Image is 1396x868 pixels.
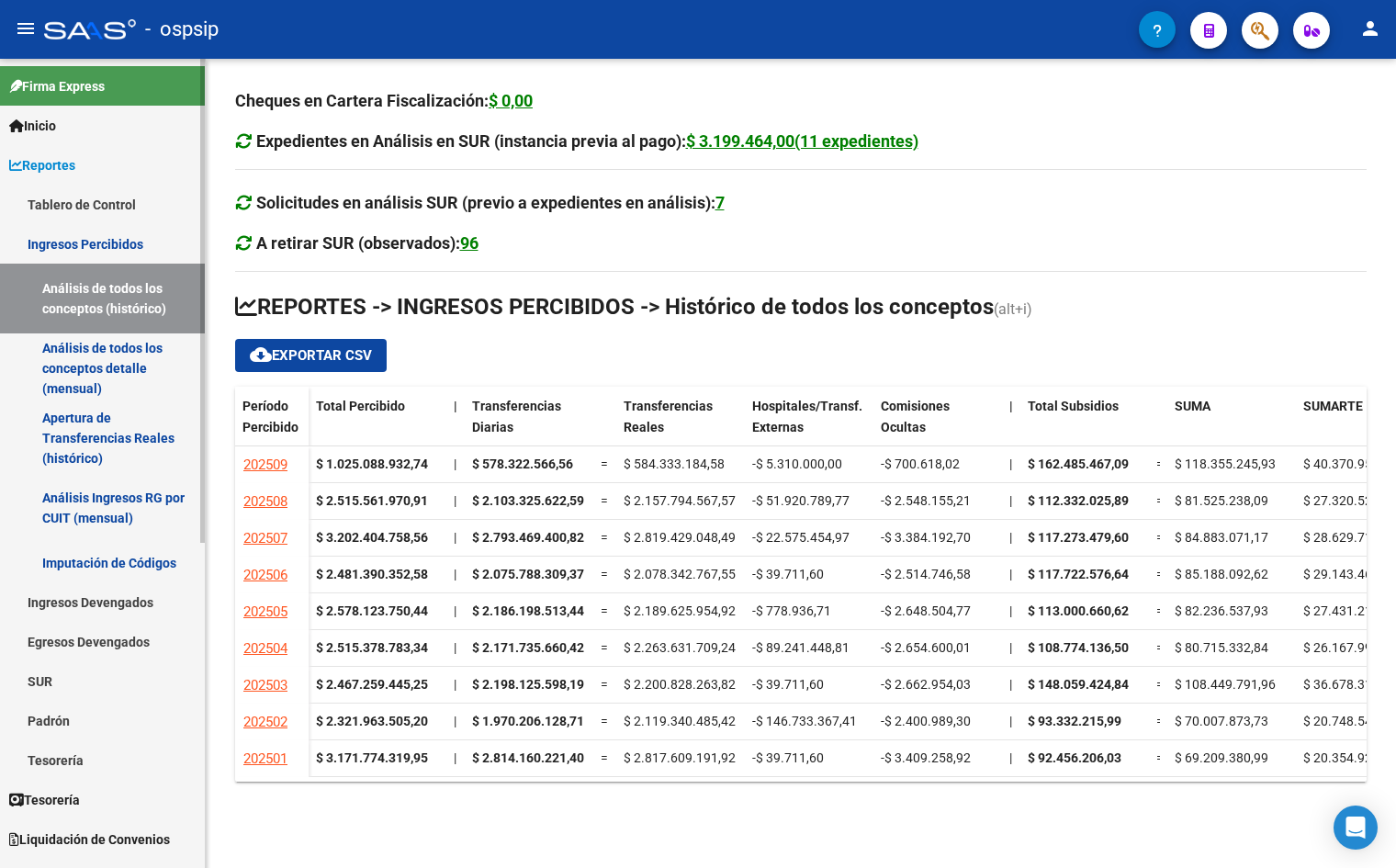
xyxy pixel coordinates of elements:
span: $ 2.198.125.598,19 [472,677,584,692]
span: $ 2.157.794.567,57 [624,493,736,508]
span: $ 2.817.609.191,92 [624,750,736,765]
span: (alt+i) [994,300,1032,318]
span: $ 2.793.469.400,82 [472,530,584,545]
span: -$ 39.711,60 [752,750,824,765]
span: = [601,750,608,765]
span: $ 578.322.566,56 [472,457,573,471]
span: $ 81.525.238,09 [1175,493,1268,508]
span: $ 1.970.206.128,71 [472,714,584,728]
span: -$ 3.409.258,92 [881,750,971,765]
span: = [601,493,608,508]
span: 202505 [243,603,287,620]
span: $ 2.819.429.048,49 [624,530,736,545]
span: Reportes [9,155,75,175]
span: 202507 [243,530,287,547]
span: 202506 [243,567,287,583]
strong: $ 3.171.774.319,95 [316,750,428,765]
strong: $ 2.321.963.505,20 [316,714,428,728]
datatable-header-cell: Transferencias Reales [616,387,745,464]
div: $ 3.199.464,00(11 expedientes) [686,129,918,154]
span: = [1156,567,1164,581]
span: = [1156,530,1164,545]
span: -$ 146.733.367,41 [752,714,857,728]
span: = [601,640,608,655]
datatable-header-cell: | [1002,387,1020,464]
span: | [454,714,456,728]
span: Liquidación de Convenios [9,829,170,850]
span: $ 85.188.092,62 [1175,567,1268,581]
div: 96 [460,231,478,256]
span: $ 108.774.136,50 [1028,640,1129,655]
strong: $ 2.515.378.783,34 [316,640,428,655]
span: Comisiones Ocultas [881,399,950,434]
span: | [1009,750,1012,765]
span: | [1009,603,1012,618]
strong: Solicitudes en análisis SUR (previo a expedientes en análisis): [256,193,725,212]
span: = [1156,677,1164,692]
span: Total Subsidios [1028,399,1119,413]
span: Transferencias Reales [624,399,713,434]
span: Hospitales/Transf. Externas [752,399,862,434]
span: Exportar CSV [250,347,372,364]
strong: Expedientes en Análisis en SUR (instancia previa al pago): [256,131,918,151]
span: $ 2.119.340.485,42 [624,714,736,728]
span: $ 117.722.576,64 [1028,567,1129,581]
span: -$ 2.662.954,03 [881,677,971,692]
span: | [454,493,456,508]
span: $ 2.200.828.263,82 [624,677,736,692]
span: -$ 39.711,60 [752,567,824,581]
span: | [454,530,456,545]
span: = [601,677,608,692]
strong: A retirar SUR (observados): [256,233,478,253]
span: -$ 2.548.155,21 [881,493,971,508]
strong: Cheques en Cartera Fiscalización: [235,91,533,110]
span: -$ 778.936,71 [752,603,831,618]
strong: $ 2.578.123.750,44 [316,603,428,618]
span: | [1009,677,1012,692]
mat-icon: cloud_download [250,344,272,366]
span: $ 118.355.245,93 [1175,457,1276,471]
span: $ 84.883.071,17 [1175,530,1268,545]
datatable-header-cell: Total Percibido [309,387,446,464]
span: | [1009,714,1012,728]
span: | [1009,457,1012,471]
span: Período Percibido [242,399,298,434]
span: Inicio [9,116,56,136]
span: 202502 [243,714,287,730]
span: | [1009,530,1012,545]
span: = [601,714,608,728]
span: Total Percibido [316,399,405,413]
span: = [1156,640,1164,655]
span: $ 112.332.025,89 [1028,493,1129,508]
datatable-header-cell: Transferencias Diarias [465,387,593,464]
datatable-header-cell: Hospitales/Transf. Externas [745,387,873,464]
span: $ 69.209.380,99 [1175,750,1268,765]
div: Open Intercom Messenger [1334,806,1378,850]
span: = [1156,603,1164,618]
span: 202508 [243,493,287,510]
span: = [1156,750,1164,765]
span: 202504 [243,640,287,657]
mat-icon: person [1359,17,1381,39]
span: Firma Express [9,76,105,96]
span: = [601,567,608,581]
span: | [1009,640,1012,655]
span: = [1156,457,1164,471]
span: -$ 22.575.454,97 [752,530,850,545]
span: $ 2.078.342.767,55 [624,567,736,581]
div: $ 0,00 [489,88,533,114]
datatable-header-cell: Período Percibido [235,387,309,464]
span: $ 2.186.198.513,44 [472,603,584,618]
span: -$ 5.310.000,00 [752,457,842,471]
span: -$ 39.711,60 [752,677,824,692]
span: -$ 89.241.448,81 [752,640,850,655]
span: | [454,640,456,655]
span: 202501 [243,750,287,767]
span: - ospsip [145,9,219,50]
span: $ 117.273.479,60 [1028,530,1129,545]
span: $ 113.000.660,62 [1028,603,1129,618]
div: 7 [715,190,725,216]
span: -$ 3.384.192,70 [881,530,971,545]
span: -$ 2.654.600,01 [881,640,971,655]
span: = [1156,714,1164,728]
